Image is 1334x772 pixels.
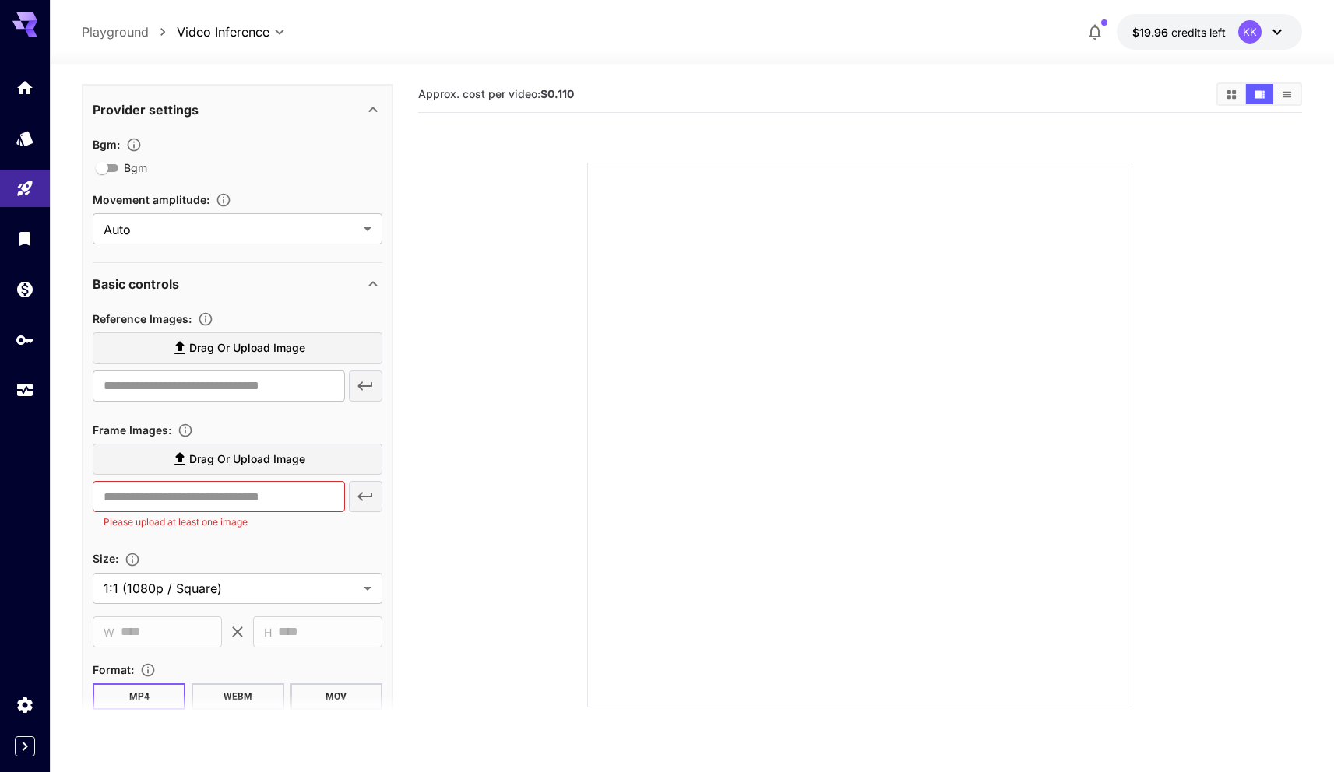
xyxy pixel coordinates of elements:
div: Provider settings [93,91,382,128]
button: $19.96271KK [1117,14,1302,50]
button: MP4 [93,683,185,710]
button: MOV [290,683,383,710]
span: $19.96 [1132,26,1171,39]
div: Playground [16,179,34,198]
button: Upload a reference image to guide the result. Supported formats: MP4, WEBM and MOV. [192,311,220,327]
button: Adjust the dimensions of the generated image by specifying its width and height in pixels, or sel... [118,552,146,567]
span: Approx. cost per video: [418,87,574,100]
label: Drag or upload image [93,444,382,475]
span: Frame Images : [93,423,171,437]
b: $0.110 [540,87,574,100]
span: 1:1 (1080p / Square) [104,579,357,598]
span: Size : [93,552,118,565]
button: Show videos in grid view [1218,84,1245,104]
span: H [264,623,272,641]
span: Drag or upload image [189,450,305,469]
div: Settings [16,695,34,714]
button: WEBM [192,683,284,710]
span: Drag or upload image [189,339,305,358]
span: Auto [104,220,357,239]
a: Playground [82,23,149,41]
div: Models [16,128,34,148]
button: Choose the file format for the output video. [134,662,162,678]
span: Video Inference [177,23,269,41]
span: Reference Images : [93,312,192,325]
nav: breadcrumb [82,23,177,41]
div: Usage [16,381,34,400]
div: Wallet [16,279,34,299]
button: Show videos in video view [1246,84,1273,104]
div: Home [16,78,34,97]
div: KK [1238,20,1262,44]
span: Bgm [124,160,147,176]
span: Movement amplitude : [93,193,209,206]
button: Show videos in list view [1273,84,1301,104]
button: Upload frame images. [171,423,199,438]
div: Basic controls [93,265,382,303]
button: Expand sidebar [15,736,35,756]
div: $19.96271 [1132,24,1226,40]
span: credits left [1171,26,1226,39]
div: Library [16,229,34,248]
span: Bgm : [93,138,120,151]
p: Basic controls [93,275,179,293]
span: Format : [93,663,134,676]
span: W [104,623,114,641]
p: Provider settings [93,100,199,119]
p: Please upload at least one image [104,514,333,530]
div: API Keys [16,330,34,349]
div: Show videos in grid viewShow videos in video viewShow videos in list view [1216,82,1302,106]
label: Drag or upload image [93,332,382,364]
